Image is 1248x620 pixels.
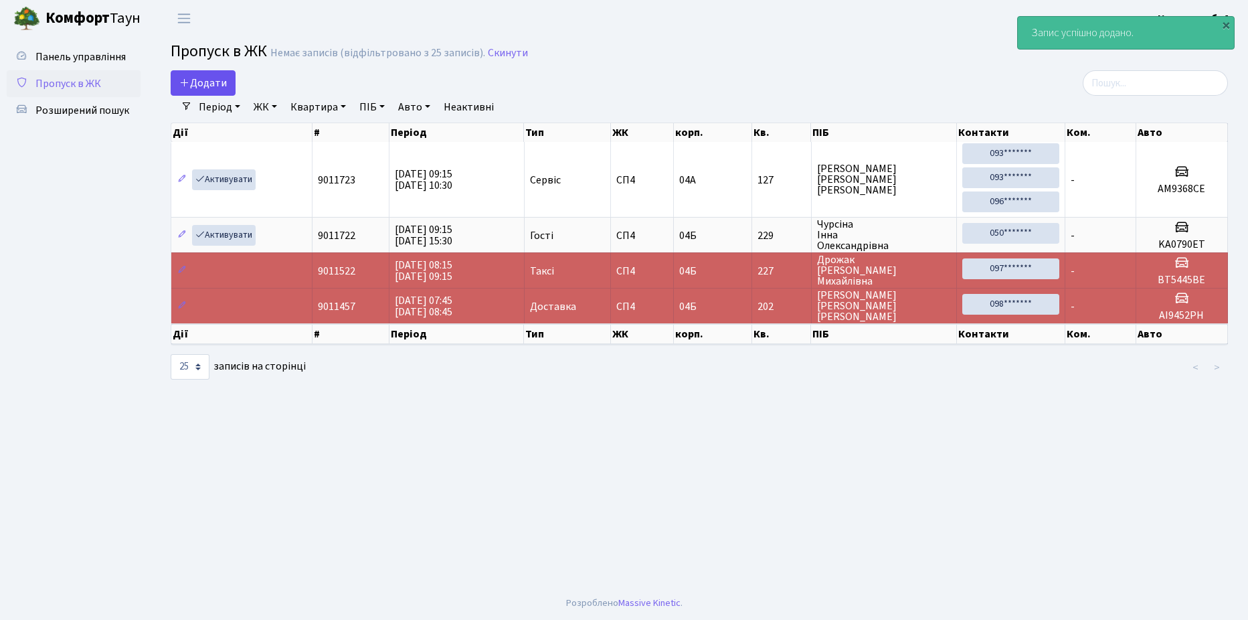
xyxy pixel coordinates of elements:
[616,175,668,185] span: СП4
[318,299,355,314] span: 9011457
[817,254,951,287] span: Дрожак [PERSON_NAME] Михайлівна
[389,123,525,142] th: Період
[171,70,236,96] a: Додати
[171,354,209,380] select: записів на сторінці
[192,169,256,190] a: Активувати
[1065,123,1136,142] th: Ком.
[488,47,528,60] a: Скинути
[1142,274,1222,287] h5: ВТ5445ВЕ
[313,324,389,344] th: #
[752,324,812,344] th: Кв.
[7,44,141,70] a: Панель управління
[1071,299,1075,314] span: -
[171,354,306,380] label: записів на сторінці
[679,299,697,314] span: 04Б
[35,50,126,64] span: Панель управління
[171,324,313,344] th: Дії
[618,596,681,610] a: Massive Kinetic
[179,76,227,90] span: Додати
[193,96,246,119] a: Період
[1219,18,1233,31] div: ×
[530,230,553,241] span: Гості
[313,123,389,142] th: #
[46,7,110,29] b: Комфорт
[393,96,436,119] a: Авто
[46,7,141,30] span: Таун
[530,175,561,185] span: Сервіс
[616,301,668,312] span: СП4
[395,293,452,319] span: [DATE] 07:45 [DATE] 08:45
[1136,123,1228,142] th: Авто
[285,96,351,119] a: Квартира
[957,123,1065,142] th: Контакти
[1065,324,1136,344] th: Ком.
[530,301,576,312] span: Доставка
[1158,11,1232,26] b: Консьєрж б. 4.
[1071,228,1075,243] span: -
[1142,238,1222,251] h5: KA0790ET
[1071,264,1075,279] span: -
[7,97,141,124] a: Розширений пошук
[318,264,355,279] span: 9011522
[752,123,812,142] th: Кв.
[530,266,554,277] span: Таксі
[811,123,956,142] th: ПІБ
[679,264,697,279] span: 04Б
[957,324,1065,344] th: Контакти
[679,228,697,243] span: 04Б
[318,173,355,187] span: 9011723
[7,70,141,97] a: Пропуск в ЖК
[757,301,806,312] span: 202
[616,266,668,277] span: СП4
[395,258,452,284] span: [DATE] 08:15 [DATE] 09:15
[817,163,951,196] span: [PERSON_NAME] [PERSON_NAME] [PERSON_NAME]
[192,225,256,246] a: Активувати
[13,5,40,32] img: logo.png
[524,324,611,344] th: Тип
[395,222,452,248] span: [DATE] 09:15 [DATE] 15:30
[674,324,751,344] th: корп.
[1142,309,1222,322] h5: АІ9452РН
[757,230,806,241] span: 229
[1083,70,1228,96] input: Пошук...
[674,123,751,142] th: корп.
[817,219,951,251] span: Чурсіна Інна Олександрівна
[611,123,674,142] th: ЖК
[171,40,267,63] span: Пропуск в ЖК
[566,596,683,611] div: Розроблено .
[611,324,674,344] th: ЖК
[354,96,390,119] a: ПІБ
[811,324,956,344] th: ПІБ
[438,96,499,119] a: Неактивні
[757,266,806,277] span: 227
[35,76,101,91] span: Пропуск в ЖК
[616,230,668,241] span: СП4
[389,324,525,344] th: Період
[248,96,282,119] a: ЖК
[524,123,611,142] th: Тип
[1136,324,1228,344] th: Авто
[1158,11,1232,27] a: Консьєрж б. 4.
[171,123,313,142] th: Дії
[167,7,201,29] button: Переключити навігацію
[318,228,355,243] span: 9011722
[395,167,452,193] span: [DATE] 09:15 [DATE] 10:30
[679,173,696,187] span: 04А
[1071,173,1075,187] span: -
[270,47,485,60] div: Немає записів (відфільтровано з 25 записів).
[757,175,806,185] span: 127
[35,103,129,118] span: Розширений пошук
[1018,17,1234,49] div: Запис успішно додано.
[817,290,951,322] span: [PERSON_NAME] [PERSON_NAME] [PERSON_NAME]
[1142,183,1222,196] h5: AM9368CE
